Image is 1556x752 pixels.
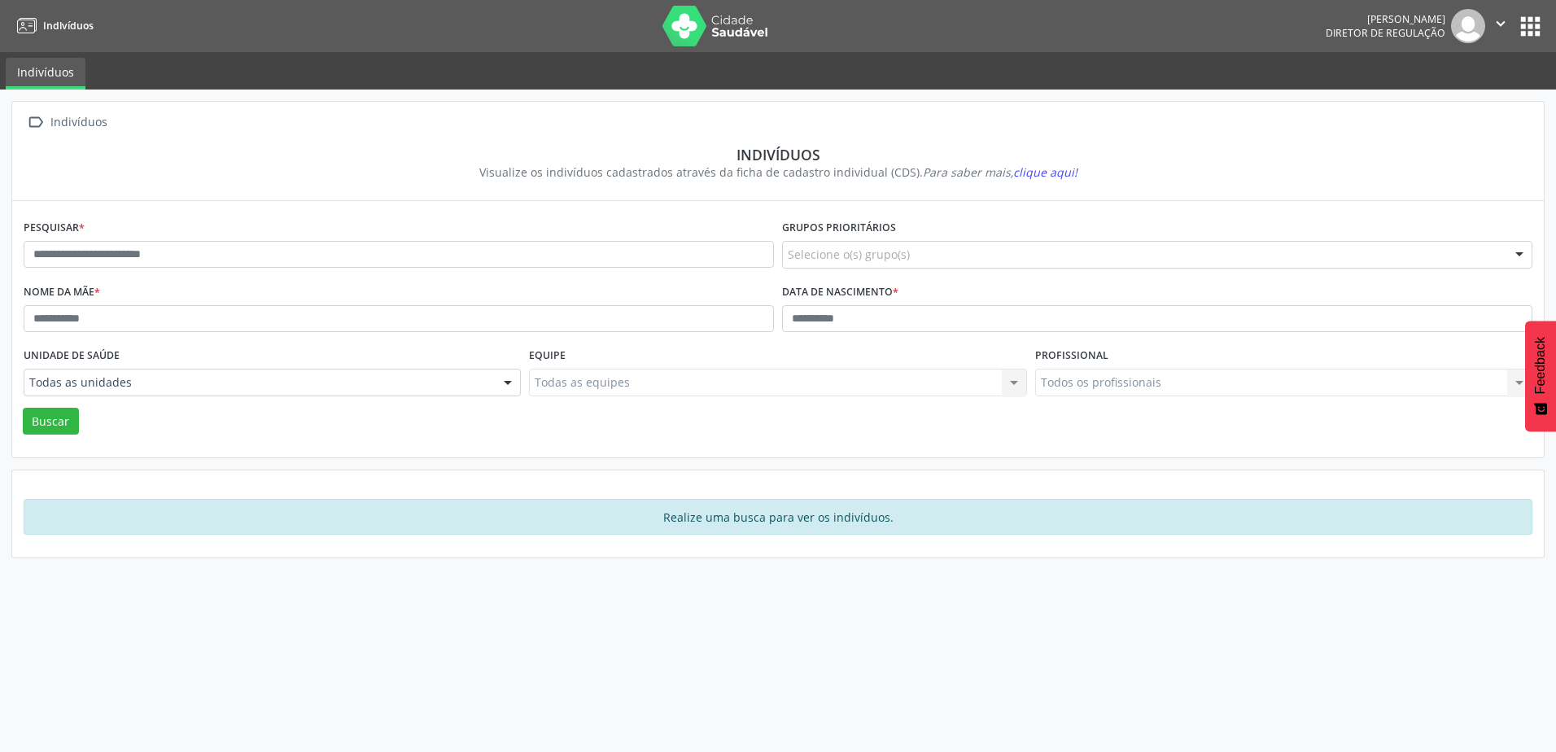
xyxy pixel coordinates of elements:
[24,343,120,369] label: Unidade de saúde
[782,216,896,241] label: Grupos prioritários
[43,19,94,33] span: Indivíduos
[1013,164,1077,180] span: clique aqui!
[1326,26,1445,40] span: Diretor de regulação
[1451,9,1485,43] img: img
[1492,15,1510,33] i: 
[35,146,1521,164] div: Indivíduos
[24,216,85,241] label: Pesquisar
[782,280,898,305] label: Data de nascimento
[923,164,1077,180] i: Para saber mais,
[24,111,110,134] a:  Indivíduos
[1485,9,1516,43] button: 
[1516,12,1545,41] button: apps
[47,111,110,134] div: Indivíduos
[11,12,94,39] a: Indivíduos
[6,58,85,90] a: Indivíduos
[35,164,1521,181] div: Visualize os indivíduos cadastrados através da ficha de cadastro individual (CDS).
[1525,321,1556,431] button: Feedback - Mostrar pesquisa
[29,374,487,391] span: Todas as unidades
[1533,337,1548,394] span: Feedback
[24,499,1532,535] div: Realize uma busca para ver os indivíduos.
[1035,343,1108,369] label: Profissional
[1326,12,1445,26] div: [PERSON_NAME]
[788,246,910,263] span: Selecione o(s) grupo(s)
[529,343,566,369] label: Equipe
[23,408,79,435] button: Buscar
[24,280,100,305] label: Nome da mãe
[24,111,47,134] i: 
